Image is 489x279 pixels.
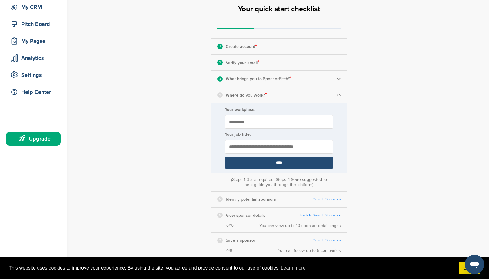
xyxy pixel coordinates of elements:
div: Help Center [9,87,61,97]
div: Pitch Board [9,19,61,29]
a: Upgrade [6,132,61,146]
a: learn more about cookies [280,264,307,273]
label: Your workplace: [225,107,333,112]
a: dismiss cookie message [459,262,480,274]
h2: Your quick start checklist [238,2,320,16]
p: Save a sponsor [226,236,255,244]
p: Create account [226,43,257,50]
a: Settings [6,68,61,82]
div: Analytics [9,53,61,63]
div: You can follow up to 5 companies [278,248,341,266]
div: 2 [217,60,223,65]
div: Upgrade [9,133,61,144]
a: Analytics [6,51,61,65]
div: Settings [9,70,61,80]
div: (Steps 1-3 are required. Steps 4-9 are suggested to help guide you through the platform) [230,177,328,187]
img: Checklist arrow 1 [336,93,341,97]
span: This website uses cookies to improve your experience. By using the site, you agree and provide co... [9,264,454,273]
a: Back to Search Sponsors [300,213,341,218]
a: Search Sponsors [313,238,341,243]
p: Where do you work? [226,91,267,99]
iframe: Button to launch messaging window [465,255,484,274]
img: Checklist arrow 2 [336,77,341,81]
p: What brings you to SponsorPitch? [226,75,291,83]
a: My Pages [6,34,61,48]
div: You can view up to 10 sponsor detail pages [259,223,341,228]
div: 7 [217,238,223,243]
a: Help Center [6,85,61,99]
div: My CRM [9,2,61,12]
span: 0/5 [226,248,232,253]
p: View sponsor details [226,212,265,219]
div: 3 [217,76,223,82]
div: 5 [217,196,223,202]
a: Pitch Board [6,17,61,31]
label: Your job title: [225,132,333,137]
div: My Pages [9,36,61,46]
p: Identify potential sponsors [226,196,276,203]
a: Search Sponsors [313,197,341,202]
div: 1 [217,44,223,49]
div: 4 [217,92,223,98]
p: Verify your email [226,59,259,66]
div: 6 [217,213,223,218]
span: 0/10 [226,223,234,228]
